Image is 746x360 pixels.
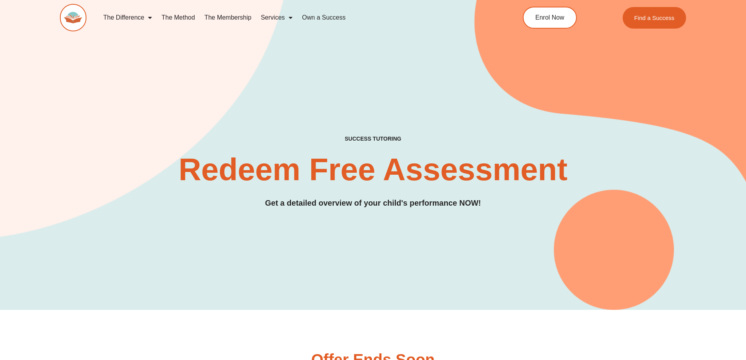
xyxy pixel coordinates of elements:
[634,15,675,21] span: Find a Success
[256,9,297,27] a: Services
[200,9,256,27] a: The Membership
[157,9,199,27] a: The Method
[60,154,686,185] h2: Redeem Free Assessment
[280,136,466,142] h4: SUCCESS TUTORING​
[523,7,577,29] a: Enrol Now
[99,9,487,27] nav: Menu
[623,7,686,29] a: Find a Success
[60,197,686,209] h3: Get a detailed overview of your child's performance NOW!
[297,9,350,27] a: Own a Success
[99,9,157,27] a: The Difference
[535,14,564,21] span: Enrol Now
